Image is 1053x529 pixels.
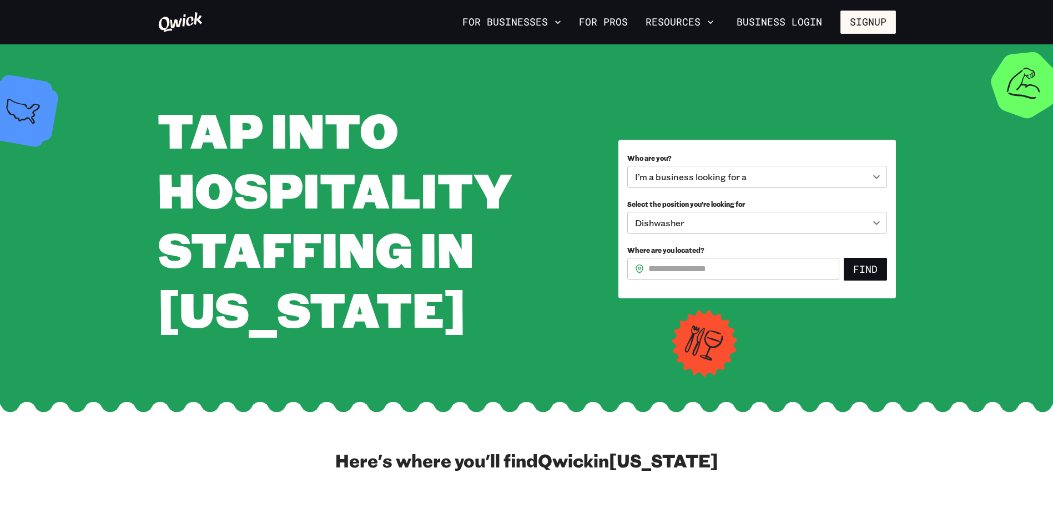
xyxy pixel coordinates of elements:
[840,11,896,34] button: Signup
[158,98,512,340] span: Tap into Hospitality Staffing in [US_STATE]
[627,246,704,255] span: Where are you located?
[335,449,718,471] h2: Here's where you'll find Qwick in [US_STATE]
[627,166,887,188] div: I’m a business looking for a
[641,13,718,32] button: Resources
[727,11,832,34] a: Business Login
[575,13,632,32] a: For Pros
[458,13,566,32] button: For Businesses
[627,212,887,234] div: Dishwasher
[844,258,887,281] button: Find
[627,154,672,162] span: Who are you?
[627,200,745,208] span: Select the position you’re looking for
